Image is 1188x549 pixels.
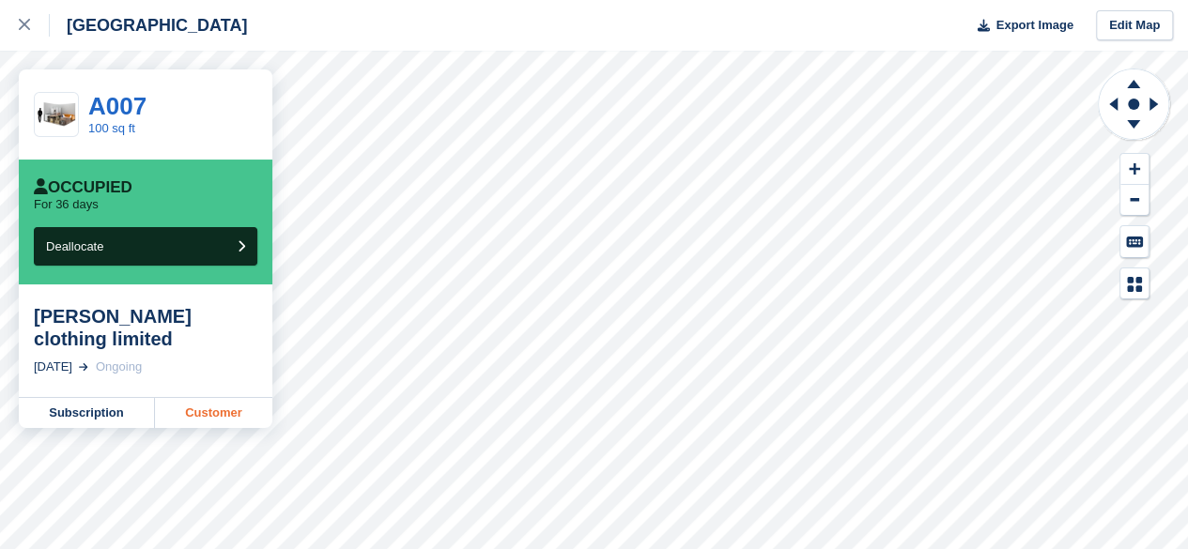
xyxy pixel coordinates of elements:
[995,16,1072,35] span: Export Image
[34,227,257,266] button: Deallocate
[35,99,78,131] img: 100-sqft-unit%20(4).jpg
[88,121,135,135] a: 100 sq ft
[34,178,132,197] div: Occupied
[1120,185,1149,216] button: Zoom Out
[79,363,88,371] img: arrow-right-light-icn-cde0832a797a2874e46488d9cf13f60e5c3a73dbe684e267c42b8395dfbc2abf.svg
[50,14,247,37] div: [GEOGRAPHIC_DATA]
[34,358,72,376] div: [DATE]
[155,398,272,428] a: Customer
[46,239,103,253] span: Deallocate
[96,358,142,376] div: Ongoing
[1120,226,1149,257] button: Keyboard Shortcuts
[19,398,155,428] a: Subscription
[1120,268,1149,299] button: Map Legend
[34,305,257,350] div: [PERSON_NAME] clothing limited
[34,197,99,212] p: For 36 days
[1120,154,1149,185] button: Zoom In
[1096,10,1173,41] a: Edit Map
[88,92,147,120] a: A007
[966,10,1073,41] button: Export Image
